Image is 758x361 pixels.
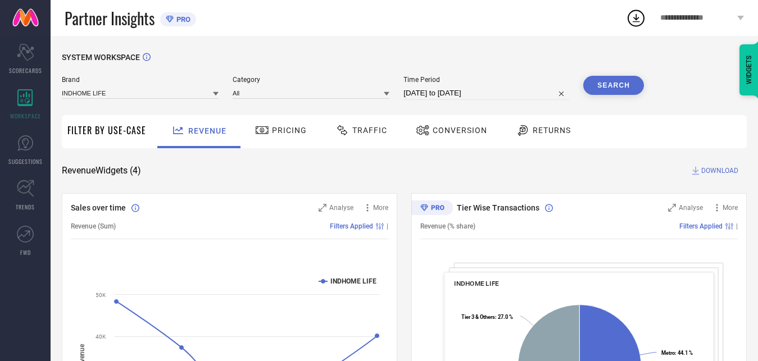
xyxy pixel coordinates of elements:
span: SUGGESTIONS [8,157,43,166]
span: | [736,222,738,230]
span: Time Period [403,76,569,84]
span: Partner Insights [65,7,155,30]
span: Filters Applied [679,222,723,230]
svg: Zoom [319,204,326,212]
text: INDHOME LIFE [330,277,376,285]
span: Revenue [188,126,226,135]
span: Conversion [433,126,487,135]
span: SCORECARDS [9,66,42,75]
span: PRO [174,15,190,24]
text: : 44.1 % [661,350,693,356]
span: WORKSPACE [10,112,41,120]
span: Analyse [329,204,353,212]
span: Traffic [352,126,387,135]
span: Sales over time [71,203,126,212]
span: INDHOME LIFE [454,280,499,287]
span: Filter By Use-Case [67,124,146,137]
span: Revenue (% share) [420,222,475,230]
span: TRENDS [16,203,35,211]
div: Premium [411,200,453,217]
span: More [723,204,738,212]
span: Revenue Widgets ( 4 ) [62,165,141,176]
div: Open download list [626,8,646,28]
span: Pricing [272,126,307,135]
span: SYSTEM WORKSPACE [62,53,140,62]
span: Brand [62,76,219,84]
span: Analyse [679,204,703,212]
span: More [373,204,388,212]
input: Select time period [403,86,569,100]
span: FWD [20,248,31,257]
text: 40K [96,333,106,340]
span: Revenue (Sum) [71,222,116,230]
span: Filters Applied [330,222,373,230]
span: DOWNLOAD [701,165,738,176]
tspan: Tier 3 & Others [461,314,495,320]
span: Returns [533,126,571,135]
span: Tier Wise Transactions [457,203,539,212]
svg: Zoom [668,204,676,212]
button: Search [583,76,644,95]
span: | [387,222,388,230]
text: 50K [96,292,106,298]
tspan: Metro [661,350,675,356]
span: Category [233,76,389,84]
text: : 27.0 % [461,314,513,320]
